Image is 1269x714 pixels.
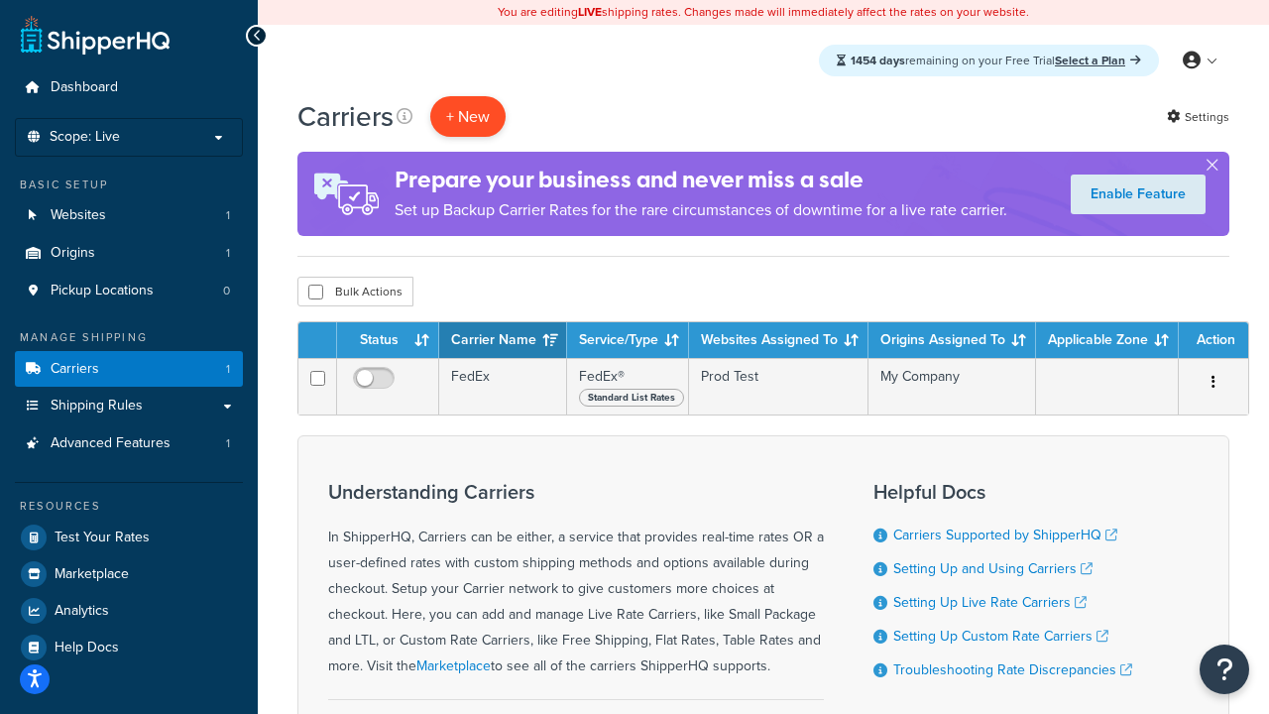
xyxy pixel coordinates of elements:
td: Prod Test [689,358,868,415]
span: Test Your Rates [55,530,150,546]
span: Dashboard [51,79,118,96]
a: Dashboard [15,69,243,106]
div: Basic Setup [15,177,243,193]
span: Pickup Locations [51,283,154,299]
span: 1 [226,361,230,378]
span: Shipping Rules [51,398,143,415]
a: Shipping Rules [15,388,243,424]
span: Analytics [55,603,109,620]
b: LIVE [578,3,602,21]
span: 1 [226,245,230,262]
span: Carriers [51,361,99,378]
th: Carrier Name: activate to sort column ascending [439,322,567,358]
strong: 1454 days [851,52,905,69]
span: Websites [51,207,106,224]
h3: Understanding Carriers [328,481,824,503]
a: Setting Up Custom Rate Carriers [893,626,1108,647]
th: Websites Assigned To: activate to sort column ascending [689,322,868,358]
a: Websites 1 [15,197,243,234]
a: Setting Up Live Rate Carriers [893,592,1087,613]
th: Service/Type: activate to sort column ascending [567,322,689,358]
a: Enable Feature [1071,175,1206,214]
span: 1 [226,207,230,224]
td: My Company [868,358,1036,415]
span: Marketplace [55,566,129,583]
li: Carriers [15,351,243,388]
a: Origins 1 [15,235,243,272]
span: 0 [223,283,230,299]
span: Scope: Live [50,129,120,146]
button: Open Resource Center [1200,645,1249,694]
a: Setting Up and Using Carriers [893,558,1093,579]
a: Carriers Supported by ShipperHQ [893,525,1117,545]
a: Troubleshooting Rate Discrepancies [893,659,1132,680]
span: Standard List Rates [579,389,684,407]
img: ad-rules-rateshop-fe6ec290ccb7230408bd80ed9643f0289d75e0ffd9eb532fc0e269fcd187b520.png [297,152,395,236]
a: Analytics [15,593,243,629]
td: FedEx® [567,358,689,415]
span: Origins [51,245,95,262]
a: Marketplace [15,556,243,592]
li: Advanced Features [15,425,243,462]
h1: Carriers [297,97,394,136]
div: Manage Shipping [15,329,243,346]
p: Set up Backup Carrier Rates for the rare circumstances of downtime for a live rate carrier. [395,196,1007,224]
a: Pickup Locations 0 [15,273,243,309]
a: Marketplace [416,655,491,676]
span: Advanced Features [51,435,171,452]
div: In ShipperHQ, Carriers can be either, a service that provides real-time rates OR a user-defined r... [328,481,824,679]
h4: Prepare your business and never miss a sale [395,164,1007,196]
th: Status: activate to sort column ascending [337,322,439,358]
span: Help Docs [55,640,119,656]
a: Select a Plan [1055,52,1141,69]
a: Test Your Rates [15,520,243,555]
li: Websites [15,197,243,234]
th: Action [1179,322,1248,358]
h3: Helpful Docs [873,481,1132,503]
div: remaining on your Free Trial [819,45,1159,76]
a: Settings [1167,103,1229,131]
a: ShipperHQ Home [21,15,170,55]
a: Advanced Features 1 [15,425,243,462]
a: Help Docs [15,630,243,665]
a: Carriers 1 [15,351,243,388]
div: Resources [15,498,243,515]
td: FedEx [439,358,567,415]
button: Bulk Actions [297,277,413,306]
span: 1 [226,435,230,452]
li: Pickup Locations [15,273,243,309]
th: Origins Assigned To: activate to sort column ascending [868,322,1036,358]
th: Applicable Zone: activate to sort column ascending [1036,322,1179,358]
li: Origins [15,235,243,272]
button: + New [430,96,506,137]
